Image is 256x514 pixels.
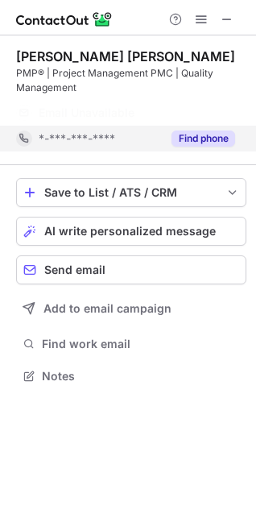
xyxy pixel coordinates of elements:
button: Add to email campaign [16,294,246,323]
div: Save to List / ATS / CRM [44,186,218,199]
span: Email Unavailable [39,106,134,120]
span: Add to email campaign [43,302,171,315]
button: Send email [16,255,246,284]
button: Notes [16,365,246,388]
span: Send email [44,263,105,276]
button: Find work email [16,333,246,355]
span: AI write personalized message [44,225,216,238]
span: Notes [42,369,240,383]
img: ContactOut v5.3.10 [16,10,113,29]
div: [PERSON_NAME] [PERSON_NAME] [16,48,235,64]
span: Find work email [42,337,240,351]
button: AI write personalized message [16,217,246,246]
button: save-profile-one-click [16,178,246,207]
button: Reveal Button [171,131,235,147]
div: PMP® | Project Management PMC | Quality Management [16,66,246,95]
